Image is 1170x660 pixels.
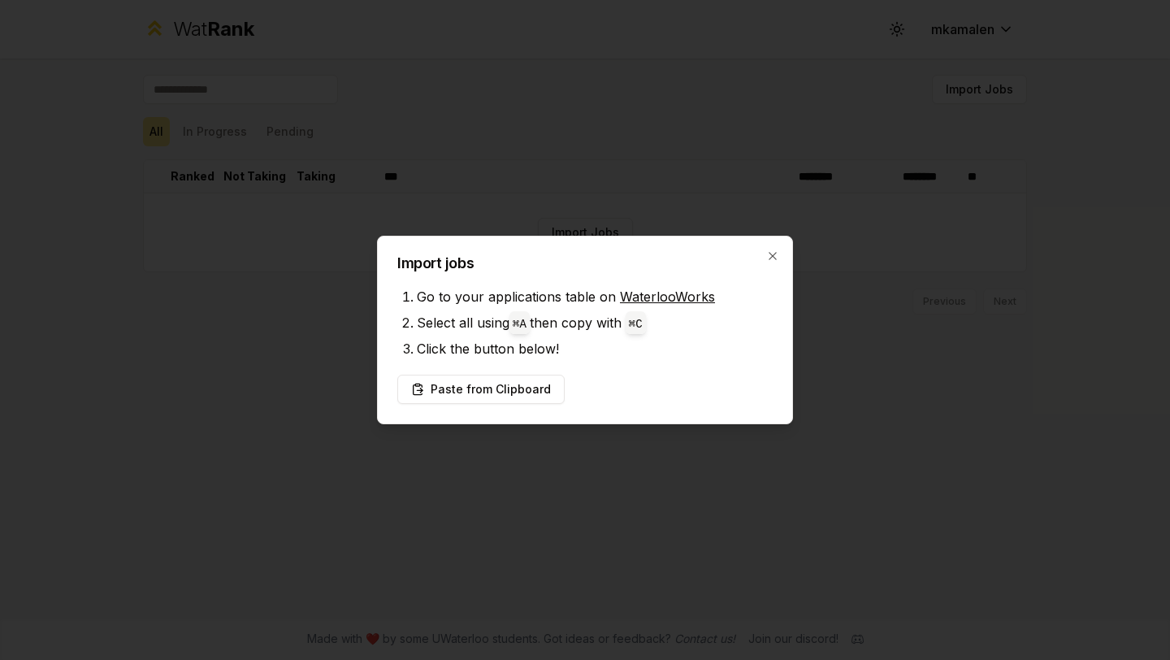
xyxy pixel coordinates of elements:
[620,289,715,305] a: WaterlooWorks
[629,318,643,331] code: ⌘ C
[513,318,526,331] code: ⌘ A
[397,256,773,271] h2: Import jobs
[417,284,773,310] li: Go to your applications table on
[397,375,565,404] button: Paste from Clipboard
[417,336,773,362] li: Click the button below!
[417,310,773,336] li: Select all using then copy with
